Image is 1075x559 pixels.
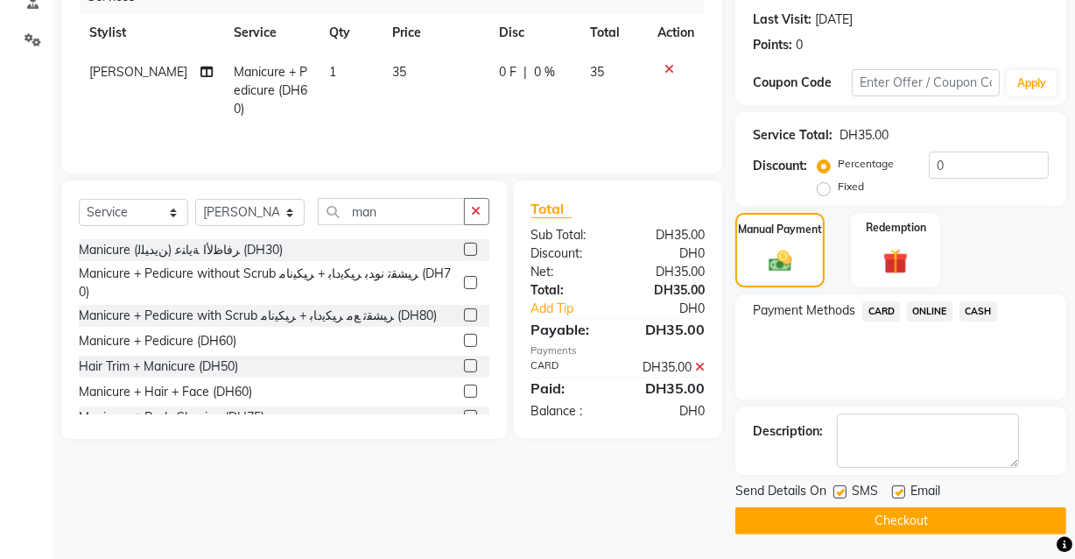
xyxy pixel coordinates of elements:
[318,198,465,225] input: Search or Scan
[518,226,618,244] div: Sub Total:
[79,241,283,259] div: Manicure (ﻦﻳﺪﻴﻠﻟ) ﺮﻓﺎﻇﻷا ﺔﻳﺎﻨﻋ (DH30)
[840,126,889,145] div: DH35.00
[738,222,822,237] label: Manual Payment
[518,263,618,281] div: Net:
[618,226,718,244] div: DH35.00
[618,319,718,340] div: DH35.00
[618,378,718,399] div: DH35.00
[618,402,718,421] div: DH0
[910,482,940,504] span: Email
[223,13,318,53] th: Service
[647,13,705,53] th: Action
[959,301,997,322] span: CASH
[735,482,826,504] span: Send Details On
[499,63,516,81] span: 0 F
[618,281,718,300] div: DH35.00
[79,307,437,325] div: Manicure + Pedicure with Scrub ﺮﻴﺸﻘﺗ ﻊﻣ ﺮﻴﻜﻳدﺎﺑ + ﺮﻴﻜﻴﻧﺎﻣ (DH80)
[907,301,952,322] span: ONLINE
[852,482,878,504] span: SMS
[635,300,718,318] div: DH0
[518,281,618,300] div: Total:
[518,378,618,399] div: Paid:
[79,383,252,401] div: Manicure + Hair + Face (DH60)
[762,248,799,275] img: _cash.svg
[753,126,833,145] div: Service Total:
[618,263,718,281] div: DH35.00
[79,13,223,53] th: Stylist
[866,220,926,236] label: Redemption
[319,13,382,53] th: Qty
[753,74,852,92] div: Coupon Code
[234,64,307,117] span: Manicure + Pedicure (DH60)
[518,319,618,340] div: Payable:
[580,13,647,53] th: Total
[79,265,457,301] div: Manicure + Pedicure without Scrub ﺮﻴﺸﻘﺗ نوﺪﺑ ﺮﻴﻜﻳدﺎﺑ + ﺮﻴﻜﻴﻧﺎﻣ (DH70)
[618,358,718,377] div: DH35.00
[488,13,580,53] th: Disc
[875,246,916,277] img: _gift.svg
[392,64,406,80] span: 35
[753,157,807,175] div: Discount:
[329,64,336,80] span: 1
[838,156,894,172] label: Percentage
[79,357,238,376] div: Hair Trim + Manicure (DH50)
[523,63,527,81] span: |
[815,11,853,29] div: [DATE]
[518,300,635,318] a: Add Tip
[79,332,236,350] div: Manicure + Pedicure (DH60)
[753,301,855,320] span: Payment Methods
[862,301,900,322] span: CARD
[382,13,489,53] th: Price
[796,36,803,54] div: 0
[89,64,187,80] span: [PERSON_NAME]
[79,408,264,427] div: Manicure + Body Shaving (DH75)
[518,402,618,421] div: Balance :
[518,244,618,263] div: Discount:
[753,11,812,29] div: Last Visit:
[534,63,555,81] span: 0 %
[618,244,718,263] div: DH0
[753,36,792,54] div: Points:
[590,64,604,80] span: 35
[852,69,1000,96] input: Enter Offer / Coupon Code
[838,179,864,195] label: Fixed
[531,200,572,218] span: Total
[1007,70,1057,96] button: Apply
[753,422,823,441] div: Description:
[735,507,1066,534] button: Checkout
[531,343,706,358] div: Payments
[518,358,618,377] div: CARD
